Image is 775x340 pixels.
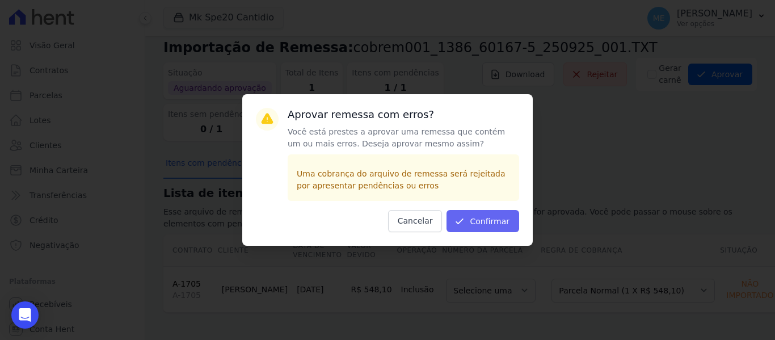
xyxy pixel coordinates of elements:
[288,108,519,121] h3: Aprovar remessa com erros?
[297,168,510,192] p: Uma cobrança do arquivo de remessa será rejeitada por apresentar pendências ou erros
[447,210,519,232] button: Confirmar
[388,210,443,232] button: Cancelar
[288,126,519,150] p: Você está prestes a aprovar uma remessa que contém um ou mais erros. Deseja aprovar mesmo assim?
[11,301,39,329] div: Open Intercom Messenger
